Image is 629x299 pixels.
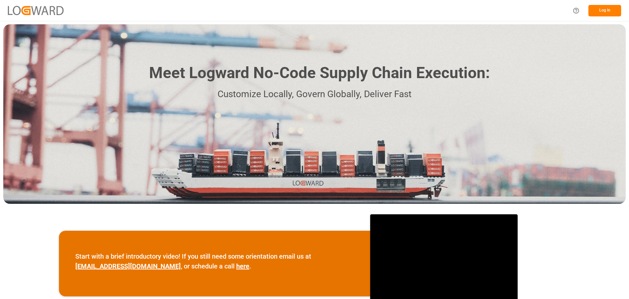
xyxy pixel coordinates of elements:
[139,87,490,102] p: Customize Locally, Govern Globally, Deliver Fast
[149,61,490,85] h1: Meet Logward No-Code Supply Chain Execution:
[75,251,354,271] p: Start with a brief introductory video! If you still need some orientation email us at , or schedu...
[75,262,181,270] a: [EMAIL_ADDRESS][DOMAIN_NAME]
[588,5,621,16] button: Log In
[569,3,583,18] button: Help Center
[8,6,64,15] img: Logward_new_orange.png
[236,262,249,270] a: here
